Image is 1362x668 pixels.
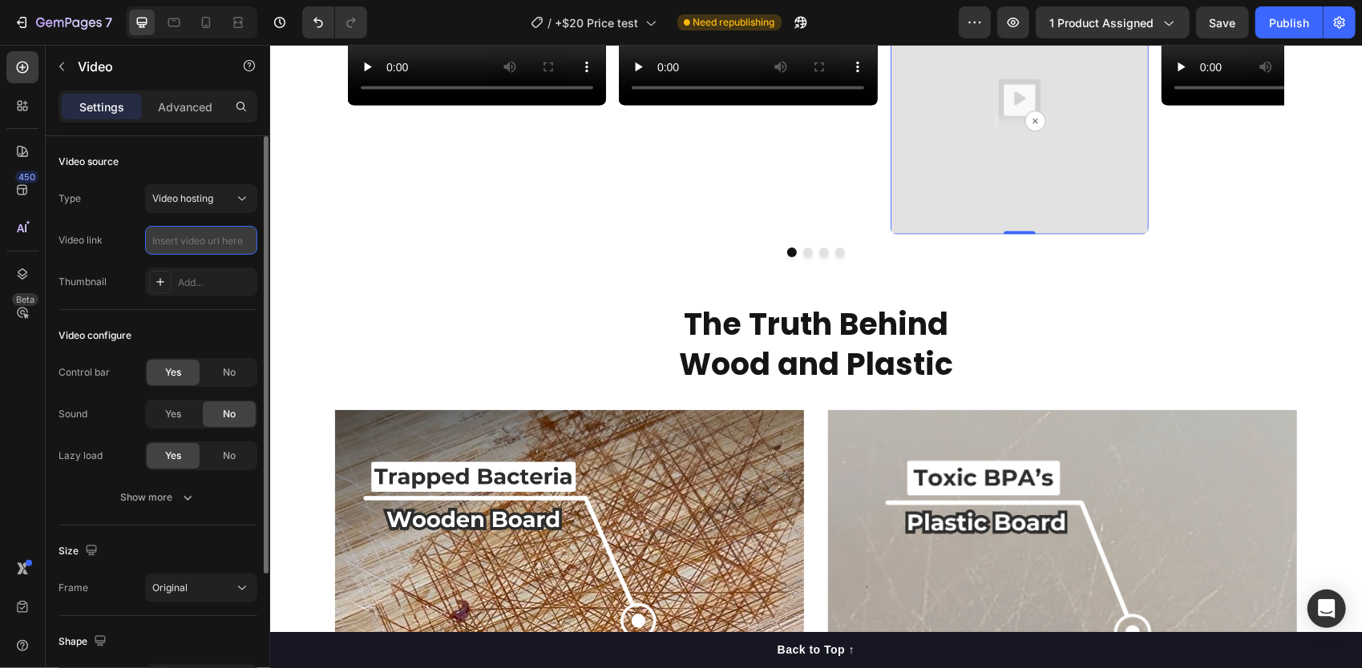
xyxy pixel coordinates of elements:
[223,407,236,421] span: No
[1269,14,1309,31] div: Publish
[105,13,112,32] p: 7
[549,203,559,212] button: Dot
[59,275,107,289] div: Thumbnail
[223,449,236,463] span: No
[59,449,103,463] div: Lazy load
[145,573,257,602] button: Original
[59,155,119,169] div: Video source
[59,407,87,421] div: Sound
[517,203,527,212] button: Dot
[507,597,584,614] div: Back to Top ↑
[6,6,119,38] button: 7
[1049,14,1154,31] span: 1 product assigned
[59,631,110,653] div: Shape
[15,171,38,183] div: 450
[270,45,1362,668] iframe: Design area
[59,483,257,512] button: Show more
[59,328,131,343] div: Video configure
[65,259,1027,341] h2: The Truth Behind Wood and Plastic
[78,57,214,76] p: Video
[533,203,543,212] button: Dot
[59,191,81,206] div: Type
[693,15,775,30] span: Need republishing
[152,581,188,594] span: Original
[59,541,101,562] div: Size
[121,489,196,505] div: Show more
[223,365,236,380] span: No
[1036,6,1190,38] button: 1 product assigned
[59,233,103,247] div: Video link
[1210,16,1236,30] span: Save
[165,407,181,421] span: Yes
[1307,590,1346,628] div: Open Intercom Messenger
[59,365,110,380] div: Control bar
[548,14,552,31] span: /
[59,581,88,595] div: Frame
[302,6,367,38] div: Undo/Redo
[165,449,181,463] span: Yes
[165,365,181,380] span: Yes
[79,99,124,115] p: Settings
[556,14,639,31] span: +$20 Price test
[12,293,38,306] div: Beta
[178,276,253,290] div: Add...
[1255,6,1323,38] button: Publish
[145,226,257,255] input: Insert video url here
[158,99,212,115] p: Advanced
[152,192,213,204] span: Video hosting
[565,203,575,212] button: Dot
[145,184,257,213] button: Video hosting
[1196,6,1249,38] button: Save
